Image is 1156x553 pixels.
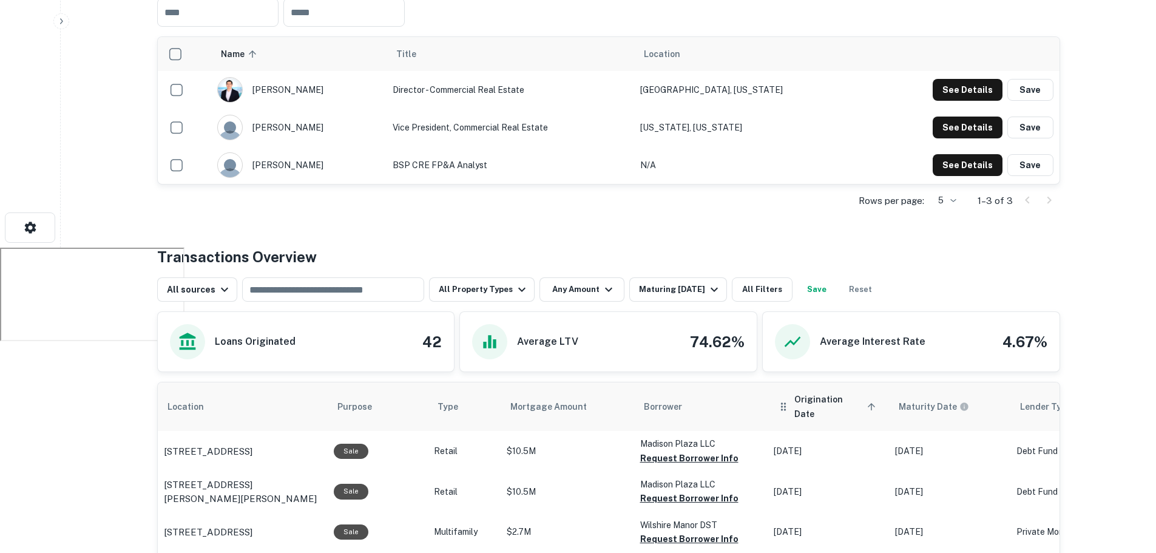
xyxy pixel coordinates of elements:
[644,399,682,414] span: Borrower
[644,47,680,61] span: Location
[629,277,727,302] button: Maturing [DATE]
[164,525,252,540] p: [STREET_ADDRESS]
[334,484,368,499] div: Sale
[501,382,634,431] th: Mortgage Amount
[438,399,458,414] span: Type
[895,486,1004,498] p: [DATE]
[328,382,428,431] th: Purpose
[157,246,317,268] h4: Transactions Overview
[768,382,889,431] th: Origination Date
[774,526,883,538] p: [DATE]
[639,282,722,297] div: Maturing [DATE]
[640,451,739,466] button: Request Borrower Info
[929,192,958,209] div: 5
[217,115,380,140] div: [PERSON_NAME]
[334,524,368,540] div: Sale
[1007,79,1053,101] button: Save
[167,399,220,414] span: Location
[640,518,762,532] p: Wilshire Manor DST
[1002,331,1047,353] h4: 4.67%
[732,277,793,302] button: All Filters
[434,486,495,498] p: Retail
[539,277,624,302] button: Any Amount
[1007,154,1053,176] button: Save
[640,478,762,491] p: Madison Plaza LLC
[634,109,863,146] td: [US_STATE], [US_STATE]
[634,37,863,71] th: Location
[510,399,603,414] span: Mortgage Amount
[167,282,232,297] div: All sources
[217,77,380,103] div: [PERSON_NAME]
[218,78,242,102] img: 1554475966367
[640,491,739,506] button: Request Borrower Info
[820,334,925,349] h6: Average Interest Rate
[334,444,368,459] div: Sale
[1016,486,1114,498] p: Debt Fund
[164,478,322,506] a: [STREET_ADDRESS][PERSON_NAME][PERSON_NAME]
[164,444,252,459] p: [STREET_ADDRESS]
[218,153,242,177] img: 9c8pery4andzj6ohjkjp54ma2
[337,399,388,414] span: Purpose
[640,437,762,450] p: Madison Plaza LLC
[215,334,296,349] h6: Loans Originated
[634,382,768,431] th: Borrower
[158,37,1060,184] div: scrollable content
[895,445,1004,458] p: [DATE]
[634,71,863,109] td: [GEOGRAPHIC_DATA], [US_STATE]
[690,331,745,353] h4: 74.62%
[428,382,501,431] th: Type
[422,331,442,353] h4: 42
[774,445,883,458] p: [DATE]
[396,47,432,61] span: Title
[434,526,495,538] p: Multifamily
[221,47,260,61] span: Name
[211,37,386,71] th: Name
[218,115,242,140] img: 9c8pery4andzj6ohjkjp54ma2
[933,79,1002,101] button: See Details
[507,526,628,538] p: $2.7M
[164,525,322,540] a: [STREET_ADDRESS]
[217,152,380,178] div: [PERSON_NAME]
[387,37,634,71] th: Title
[640,532,739,546] button: Request Borrower Info
[434,445,495,458] p: Retail
[387,71,634,109] td: Director - Commercial Real Estate
[859,194,924,208] p: Rows per page:
[387,109,634,146] td: Vice President, Commercial Real Estate
[1016,526,1114,538] p: Private Money
[899,400,985,413] span: Maturity dates displayed may be estimated. Please contact the lender for the most accurate maturi...
[899,400,957,413] h6: Maturity Date
[429,277,535,302] button: All Property Types
[157,277,237,302] button: All sources
[387,146,634,184] td: BSP CRE FP&A Analyst
[164,444,322,459] a: [STREET_ADDRESS]
[158,382,328,431] th: Location
[797,277,836,302] button: Save your search to get updates of matches that match your search criteria.
[794,392,879,421] span: Origination Date
[889,382,1010,431] th: Maturity dates displayed may be estimated. Please contact the lender for the most accurate maturi...
[1016,445,1114,458] p: Debt Fund
[899,400,969,413] div: Maturity dates displayed may be estimated. Please contact the lender for the most accurate maturi...
[933,154,1002,176] button: See Details
[1007,117,1053,138] button: Save
[774,486,883,498] p: [DATE]
[933,117,1002,138] button: See Details
[841,277,880,302] button: Reset
[507,486,628,498] p: $10.5M
[517,334,578,349] h6: Average LTV
[507,445,628,458] p: $10.5M
[1010,382,1120,431] th: Lender Type
[978,194,1013,208] p: 1–3 of 3
[634,146,863,184] td: N/A
[1020,399,1072,414] span: Lender Type
[895,526,1004,538] p: [DATE]
[1095,456,1156,514] iframe: Chat Widget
